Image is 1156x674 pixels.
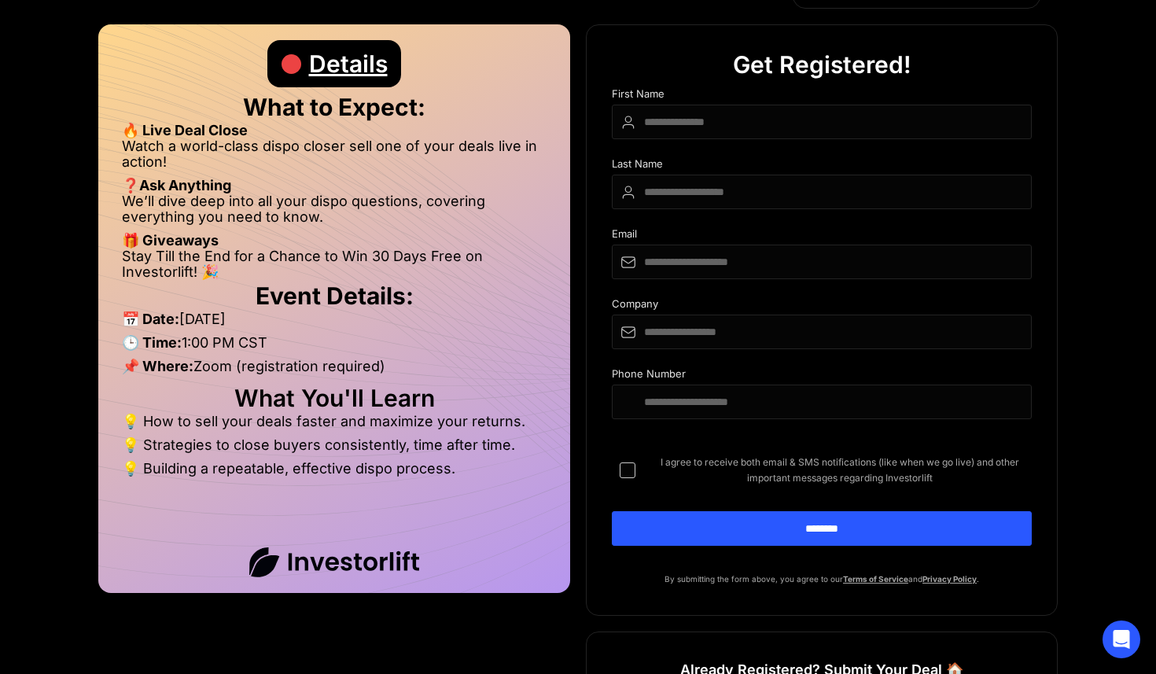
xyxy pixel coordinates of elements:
form: DIspo Day Main Form [612,88,1032,571]
strong: Event Details: [256,282,414,310]
strong: 🕒 Time: [122,334,182,351]
li: Stay Till the End for a Chance to Win 30 Days Free on Investorlift! 🎉 [122,249,547,280]
a: Terms of Service [843,574,908,584]
p: By submitting the form above, you agree to our and . [612,571,1032,587]
div: Email [612,228,1032,245]
strong: What to Expect: [243,93,425,121]
div: Last Name [612,158,1032,175]
li: 💡 Building a repeatable, effective dispo process. [122,461,547,477]
li: 💡 Strategies to close buyers consistently, time after time. [122,437,547,461]
li: Zoom (registration required) [122,359,547,382]
h2: What You'll Learn [122,390,547,406]
strong: 📌 Where: [122,358,193,374]
div: Phone Number [612,368,1032,385]
div: Get Registered! [733,41,911,88]
li: We’ll dive deep into all your dispo questions, covering everything you need to know. [122,193,547,233]
strong: 🔥 Live Deal Close [122,122,248,138]
li: 💡 How to sell your deals faster and maximize your returns. [122,414,547,437]
span: I agree to receive both email & SMS notifications (like when we go live) and other important mess... [648,455,1032,486]
strong: 📅 Date: [122,311,179,327]
a: Privacy Policy [922,574,977,584]
li: [DATE] [122,311,547,335]
strong: ❓Ask Anything [122,177,231,193]
div: First Name [612,88,1032,105]
div: Company [612,298,1032,315]
li: Watch a world-class dispo closer sell one of your deals live in action! [122,138,547,178]
div: Open Intercom Messenger [1103,621,1140,658]
li: 1:00 PM CST [122,335,547,359]
strong: 🎁 Giveaways [122,232,219,249]
div: Details [309,40,388,87]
